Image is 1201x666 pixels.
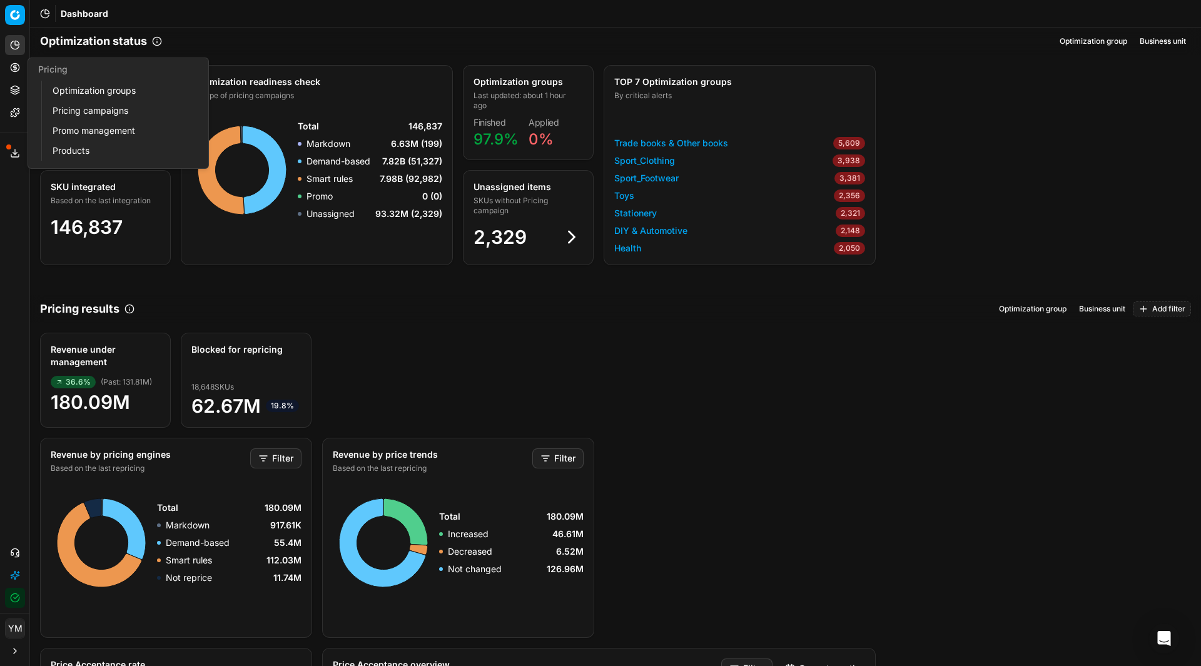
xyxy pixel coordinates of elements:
span: 112.03M [266,554,302,567]
span: 18,648 SKUs [191,382,234,392]
a: Promo management [48,122,193,139]
span: 2,050 [834,242,865,255]
span: 2,148 [836,225,865,237]
button: Business unit [1135,34,1191,49]
span: 11.74M [273,572,302,584]
span: 36.6% [51,376,96,388]
span: 6.52M [556,545,584,558]
h2: Optimization status [40,33,147,50]
span: Total [157,502,178,514]
div: SKUs without Pricing campaign [474,196,580,216]
span: 3,938 [833,154,865,167]
span: 0 (0) [422,190,442,203]
div: Revenue under management [51,343,158,368]
button: YM [5,618,25,638]
span: 55.4M [274,537,302,549]
span: Total [298,120,319,133]
span: 62.67M [191,395,301,417]
a: Pricing campaigns [48,102,193,119]
span: 146,837 [51,216,123,238]
div: Optimization readiness check [191,76,440,88]
p: Demand-based [166,537,230,549]
h2: Pricing results [40,300,119,318]
span: 7.98B (92,982) [380,173,442,185]
button: Add filter [1133,301,1191,316]
button: Optimization group [994,301,1072,316]
p: Not reprice [166,572,212,584]
button: Filter [532,448,584,468]
div: Last updated: about 1 hour ago [474,91,580,111]
span: YM [6,619,24,638]
p: Demand-based [307,155,370,168]
div: Based on the last repricing [51,463,248,473]
span: 97.9% [474,130,519,148]
span: 180.09M [265,502,302,514]
button: Business unit [1074,301,1130,316]
a: Sport_Clothing [614,154,675,167]
span: Pricing [38,64,68,74]
a: Products [48,142,193,159]
span: 19.8% [266,400,299,412]
div: Blocked for repricing [191,343,298,356]
span: 6.63M (199) [391,138,442,150]
span: 2,356 [834,189,865,202]
div: SKU integrated [51,181,158,193]
p: Markdown [166,519,210,532]
div: By type of pricing campaigns [191,91,440,101]
span: 93.32M (2,329) [375,208,442,220]
span: Total [439,510,460,523]
span: 2,321 [836,207,865,219]
div: TOP 7 Optimization groups [614,76,863,88]
span: 180.09M [547,510,584,523]
span: ( Past : 131.81M ) [101,377,152,387]
span: 180.09M [51,391,160,413]
p: Smart rules [166,554,212,567]
span: 46.61M [552,528,584,540]
div: By critical alerts [614,91,863,101]
a: Trade books & Other books [614,137,728,149]
p: Promo [307,190,333,203]
div: Open Intercom Messenger [1149,623,1179,653]
button: Optimization group [1055,34,1132,49]
a: Sport_Footwear [614,172,679,184]
a: DIY & Automotive [614,225,687,237]
span: 5,609 [833,137,865,149]
div: Revenue by pricing engines [51,448,248,461]
span: 0% [529,130,554,148]
a: Optimization groups [48,82,193,99]
div: Based on the last repricing [333,463,530,473]
div: Revenue by price trends [333,448,530,461]
dt: Applied [529,118,559,127]
p: Markdown [307,138,350,150]
span: 7.82B (51,327) [382,155,442,168]
p: Unassigned [307,208,355,220]
a: Health [614,242,641,255]
p: Not changed [448,563,502,575]
p: Decreased [448,545,492,558]
button: Filter [250,448,302,468]
div: Based on the last integration [51,196,158,206]
div: Optimization groups [474,76,580,88]
dt: Finished [474,118,519,127]
div: Unassigned items [474,181,580,193]
a: Toys [614,189,634,202]
span: 3,381 [834,172,865,184]
a: Stationery [614,207,657,219]
span: Dashboard [61,8,108,20]
p: Increased [448,528,489,540]
span: 146,837 [408,120,442,133]
span: 126.96M [547,563,584,575]
span: 917.61K [270,519,302,532]
nav: breadcrumb [61,8,108,20]
p: Smart rules [307,173,353,185]
span: 2,329 [474,226,527,248]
